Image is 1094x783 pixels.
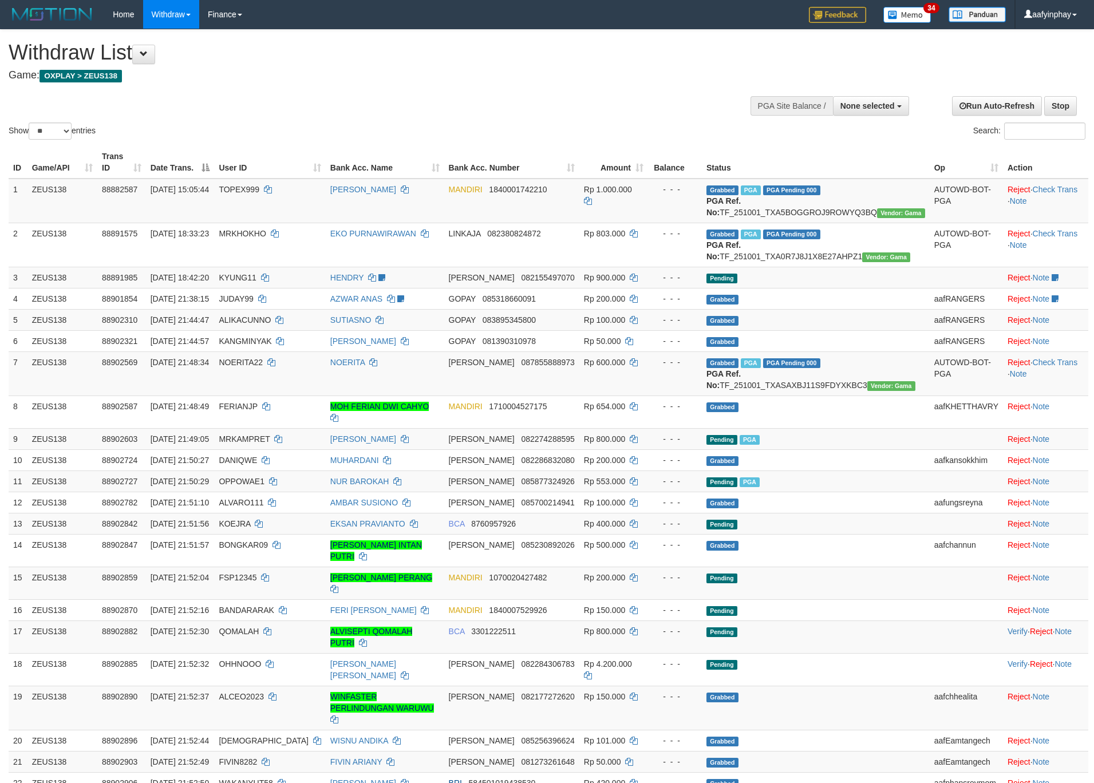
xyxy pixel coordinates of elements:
[741,358,761,368] span: Marked by aafchomsokheang
[444,146,579,179] th: Bank Acc. Number: activate to sort column ascending
[219,477,264,486] span: OPPOWAE1
[949,7,1006,22] img: panduan.png
[9,267,27,288] td: 3
[102,229,137,238] span: 88891575
[1033,692,1050,701] a: Note
[1008,185,1030,194] a: Reject
[27,470,97,492] td: ZEUS138
[326,146,444,179] th: Bank Acc. Name: activate to sort column ascending
[1008,337,1030,346] a: Reject
[151,185,209,194] span: [DATE] 15:05:44
[219,540,268,549] span: BONGKAR09
[489,573,547,582] span: Copy 1070020427482 to clipboard
[1008,659,1028,669] a: Verify
[653,604,697,616] div: - - -
[1003,470,1088,492] td: ·
[449,456,515,465] span: [PERSON_NAME]
[1008,229,1030,238] a: Reject
[653,272,697,283] div: - - -
[102,519,137,528] span: 88902842
[151,498,209,507] span: [DATE] 21:51:10
[584,606,625,615] span: Rp 150.000
[1003,330,1088,351] td: ·
[653,518,697,529] div: - - -
[9,41,718,64] h1: Withdraw List
[330,757,382,766] a: FIVIN ARIANY
[330,606,417,615] a: FERI [PERSON_NAME]
[330,185,396,194] a: [PERSON_NAME]
[151,337,209,346] span: [DATE] 21:44:57
[584,337,621,346] span: Rp 50.000
[1008,627,1028,636] a: Verify
[487,229,540,238] span: Copy 082380824872 to clipboard
[706,402,738,412] span: Grabbed
[648,146,702,179] th: Balance
[40,70,122,82] span: OXPLAY > ZEUS138
[706,185,738,195] span: Grabbed
[102,498,137,507] span: 88902782
[930,179,1003,223] td: AUTOWD-BOT-PGA
[330,315,372,325] a: SUTIASNO
[653,572,697,583] div: - - -
[449,358,515,367] span: [PERSON_NAME]
[449,477,515,486] span: [PERSON_NAME]
[102,294,137,303] span: 88901854
[1033,273,1050,282] a: Note
[702,351,930,396] td: TF_251001_TXASAXBJ11S9FDYXKBC3
[579,146,648,179] th: Amount: activate to sort column ascending
[706,274,737,283] span: Pending
[751,96,833,116] div: PGA Site Balance /
[102,315,137,325] span: 88902310
[584,402,625,411] span: Rp 654.000
[521,456,574,465] span: Copy 082286832080 to clipboard
[1033,606,1050,615] a: Note
[584,434,625,444] span: Rp 800.000
[330,659,396,680] a: [PERSON_NAME] [PERSON_NAME]
[862,252,910,262] span: Vendor URL: https://trx31.1velocity.biz
[102,456,137,465] span: 88902724
[102,273,137,282] span: 88891985
[833,96,909,116] button: None selected
[449,606,483,615] span: MANDIRI
[27,449,97,470] td: ZEUS138
[706,435,737,445] span: Pending
[653,228,697,239] div: - - -
[653,476,697,487] div: - - -
[1033,456,1050,465] a: Note
[330,498,398,507] a: AMBAR SUSIONO
[1008,294,1030,303] a: Reject
[1004,122,1085,140] input: Search:
[706,541,738,551] span: Grabbed
[27,146,97,179] th: Game/API: activate to sort column ascending
[702,223,930,267] td: TF_251001_TXA0R7J8J1X8E27AHPZ1
[151,477,209,486] span: [DATE] 21:50:29
[219,273,256,282] span: KYUNG11
[653,293,697,304] div: - - -
[471,519,516,528] span: Copy 8760957926 to clipboard
[930,223,1003,267] td: AUTOWD-BOT-PGA
[706,606,737,616] span: Pending
[151,573,209,582] span: [DATE] 21:52:04
[151,273,209,282] span: [DATE] 18:42:20
[521,273,574,282] span: Copy 082155497070 to clipboard
[151,519,209,528] span: [DATE] 21:51:56
[1003,309,1088,330] td: ·
[584,456,625,465] span: Rp 200.000
[1003,223,1088,267] td: · ·
[1033,337,1050,346] a: Note
[483,315,536,325] span: Copy 083895345800 to clipboard
[330,337,396,346] a: [PERSON_NAME]
[584,519,625,528] span: Rp 400.000
[584,273,625,282] span: Rp 900.000
[706,240,741,261] b: PGA Ref. No:
[219,337,271,346] span: KANGMINYAK
[9,449,27,470] td: 10
[653,497,697,508] div: - - -
[521,434,574,444] span: Copy 082274288595 to clipboard
[219,402,257,411] span: FERIANJP
[706,337,738,347] span: Grabbed
[27,492,97,513] td: ZEUS138
[1044,96,1077,116] a: Stop
[763,230,820,239] span: PGA Pending
[330,573,432,582] a: [PERSON_NAME] PERANG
